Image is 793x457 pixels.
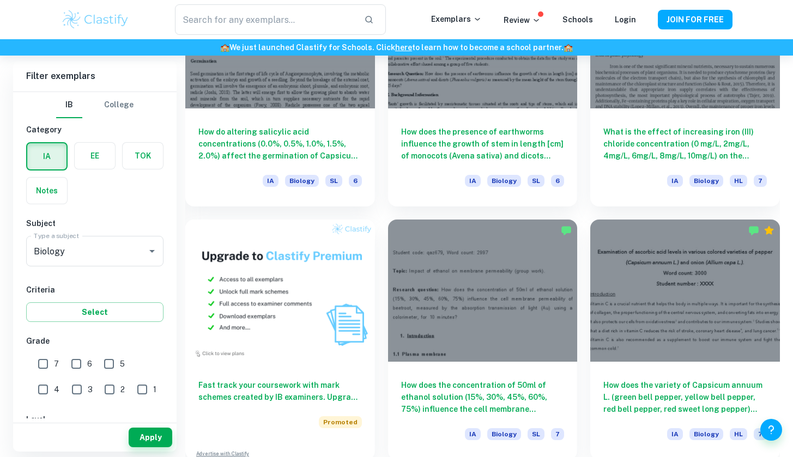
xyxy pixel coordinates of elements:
[120,383,125,395] span: 2
[551,428,564,440] span: 7
[13,61,177,92] h6: Filter exemplars
[658,10,733,29] button: JOIN FOR FREE
[87,358,92,370] span: 6
[26,335,164,347] h6: Grade
[689,175,723,187] span: Biology
[319,416,362,428] span: Promoted
[764,225,774,236] div: Premium
[144,243,160,259] button: Open
[564,43,573,52] span: 🏫
[26,217,164,229] h6: Subject
[175,4,355,35] input: Search for any exemplars...
[504,14,541,26] p: Review
[465,175,481,187] span: IA
[185,220,375,362] img: Thumbnail
[487,428,521,440] span: Biology
[603,379,767,415] h6: How does the variety of Capsicum annuum L. (green bell pepper, yellow bell pepper, red bell peppe...
[153,383,156,395] span: 1
[26,284,164,296] h6: Criteria
[395,43,412,52] a: here
[528,175,544,187] span: SL
[198,379,362,403] h6: Fast track your coursework with mark schemes created by IB examiners. Upgrade now
[34,231,79,240] label: Type a subject
[748,225,759,236] img: Marked
[27,178,67,204] button: Notes
[120,358,125,370] span: 5
[431,13,482,25] p: Exemplars
[220,43,229,52] span: 🏫
[26,124,164,136] h6: Category
[730,175,747,187] span: HL
[123,143,163,169] button: TOK
[56,92,82,118] button: IB
[26,413,164,425] h6: Level
[325,175,342,187] span: SL
[615,15,636,24] a: Login
[349,175,362,187] span: 6
[401,379,565,415] h6: How does the concentration of 50ml of ethanol solution (15%, 30%, 45%, 60%, 75%) influence the ce...
[562,15,593,24] a: Schools
[465,428,481,440] span: IA
[754,428,767,440] span: 7
[263,175,279,187] span: IA
[88,383,93,395] span: 3
[198,126,362,162] h6: How do altering salicylic acid concentrations (0.0%, 0.5%, 1.0%, 1.5%, 2.0%) affect the germinati...
[56,92,134,118] div: Filter type choice
[401,126,565,162] h6: How does the presence of earthworms influence the growth of stem in length [cm] of monocots (Aven...
[27,143,66,169] button: IA
[689,428,723,440] span: Biology
[104,92,134,118] button: College
[760,419,782,441] button: Help and Feedback
[26,302,164,322] button: Select
[487,175,521,187] span: Biology
[528,428,544,440] span: SL
[61,9,130,31] img: Clastify logo
[667,175,683,187] span: IA
[54,383,59,395] span: 4
[754,175,767,187] span: 7
[285,175,319,187] span: Biology
[667,428,683,440] span: IA
[603,126,767,162] h6: What is the effect of increasing iron (III) chloride concentration (0 mg/L, 2mg/L, 4mg/L, 6mg/L, ...
[730,428,747,440] span: HL
[2,41,791,53] h6: We just launched Clastify for Schools. Click to learn how to become a school partner.
[129,428,172,447] button: Apply
[75,143,115,169] button: EE
[551,175,564,187] span: 6
[561,225,572,236] img: Marked
[54,358,59,370] span: 7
